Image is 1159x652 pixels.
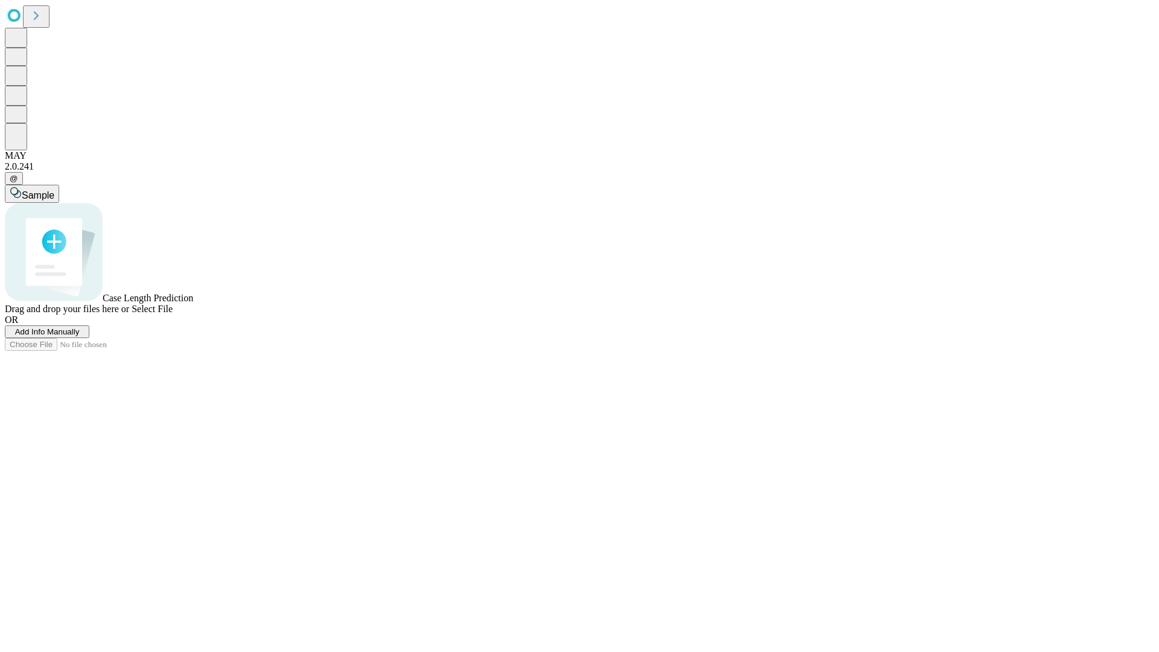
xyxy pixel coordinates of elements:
button: Add Info Manually [5,325,89,338]
span: Sample [22,190,54,200]
span: Drag and drop your files here or [5,304,129,314]
span: Add Info Manually [15,327,80,336]
span: OR [5,315,18,325]
div: 2.0.241 [5,161,1154,172]
span: Select File [132,304,173,314]
span: @ [10,174,18,183]
button: Sample [5,185,59,203]
span: Case Length Prediction [103,293,193,303]
button: @ [5,172,23,185]
div: MAY [5,150,1154,161]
